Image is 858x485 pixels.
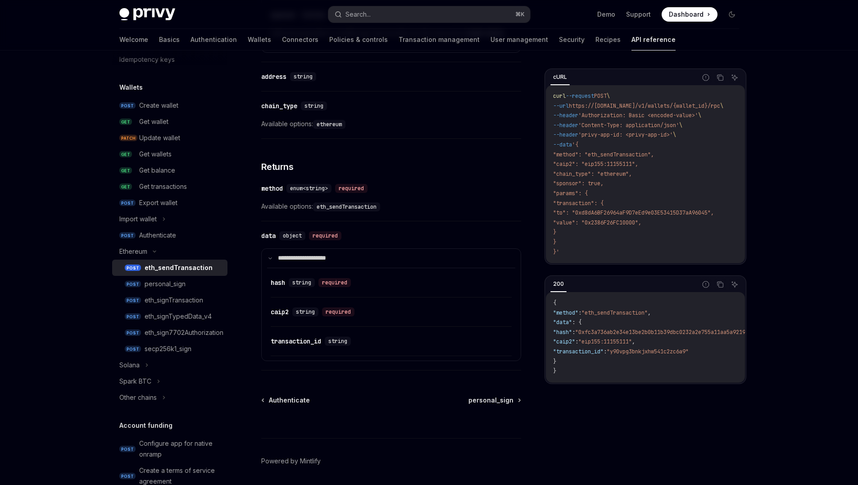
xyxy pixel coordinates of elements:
div: Get transactions [139,181,187,192]
h5: Wallets [119,82,143,93]
span: ⌘ K [515,11,525,18]
a: personal_sign [468,396,520,405]
a: API reference [631,29,676,50]
a: Wallets [248,29,271,50]
span: "eip155:11155111" [578,338,632,345]
span: "caip2": "eip155:11155111", [553,160,638,168]
a: Policies & controls [329,29,388,50]
span: object [283,232,302,239]
a: Welcome [119,29,148,50]
span: GET [119,167,132,174]
button: Search...⌘K [328,6,530,23]
span: : { [572,319,581,326]
span: , [632,338,635,345]
span: Available options: [261,201,521,212]
span: string [296,308,315,316]
div: hash [271,278,285,287]
span: "method": "eth_sendTransaction", [553,151,654,158]
div: required [335,184,368,193]
div: data [261,231,276,240]
span: '{ [572,141,578,148]
span: "params": { [553,190,588,197]
div: Ethereum [119,246,147,257]
span: POST [119,446,136,453]
span: \ [679,122,682,129]
span: GET [119,183,132,190]
div: address [261,72,286,81]
span: string [328,338,347,345]
span: curl [553,92,566,100]
a: Authentication [191,29,237,50]
div: Import wallet [119,214,157,224]
button: Copy the contents from the code block [714,72,726,83]
span: --header [553,122,578,129]
span: : [572,329,575,336]
span: Available options: [261,119,521,129]
a: POSTeth_signTypedData_v4 [112,308,227,325]
div: cURL [550,72,570,82]
span: GET [119,119,132,125]
div: Configure app for native onramp [139,438,222,460]
div: method [261,184,283,193]
span: 'Authorization: Basic <encoded-value>' [578,112,698,119]
div: transaction_id [271,337,321,346]
button: Report incorrect code [700,279,712,290]
button: Ask AI [729,279,740,290]
span: "data" [553,319,572,326]
span: --header [553,112,578,119]
span: "eth_sendTransaction" [581,309,648,316]
span: "hash" [553,329,572,336]
span: 'Content-Type: application/json' [578,122,679,129]
a: PATCHUpdate wallet [112,130,227,146]
img: dark logo [119,8,175,21]
span: : [575,338,578,345]
div: eth_sendTransaction [145,262,213,273]
span: "y90vpg3bnkjxhw541c2zc6a9" [607,348,689,355]
span: \ [720,102,723,110]
a: GETGet transactions [112,178,227,195]
code: eth_sendTransaction [313,202,380,211]
a: Connectors [282,29,318,50]
span: : [578,309,581,316]
span: string [292,279,311,286]
div: Solana [119,360,140,371]
a: Recipes [595,29,621,50]
span: enum<string> [290,185,328,192]
span: "transaction": { [553,200,604,207]
div: Get balance [139,165,175,176]
a: User management [490,29,548,50]
a: POSTpersonal_sign [112,276,227,292]
span: --request [566,92,594,100]
a: POSTsecp256k1_sign [112,341,227,357]
span: --header [553,131,578,138]
a: GETGet wallet [112,114,227,130]
a: Security [559,29,585,50]
span: POST [125,346,141,352]
div: eth_signTypedData_v4 [145,311,212,322]
span: POST [125,329,141,336]
a: Support [626,10,651,19]
span: \ [698,112,701,119]
a: POSTeth_sign7702Authorization [112,325,227,341]
a: GETGet balance [112,162,227,178]
span: PATCH [119,135,137,142]
span: "transaction_id" [553,348,604,355]
span: \ [607,92,610,100]
span: "0xfc3a736ab2e34e13be2b0b11b39dbc0232a2e755a11aa5a9219890d3b2c6c7d8" [575,329,790,336]
div: caip2 [271,307,289,316]
div: Other chains [119,392,157,403]
button: Copy the contents from the code block [714,279,726,290]
div: Get wallet [139,116,168,127]
a: POSTeth_sendTransaction [112,260,227,276]
div: chain_type [261,101,297,110]
code: ethereum [313,120,345,129]
span: POST [125,313,141,320]
a: POSTAuthenticate [112,227,227,243]
a: GETGet wallets [112,146,227,162]
a: Powered by Mintlify [261,457,321,466]
span: "sponsor": true, [553,180,604,187]
div: Authenticate [139,230,176,241]
span: 'privy-app-id: <privy-app-id>' [578,131,673,138]
span: "caip2" [553,338,575,345]
span: { [553,299,556,307]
